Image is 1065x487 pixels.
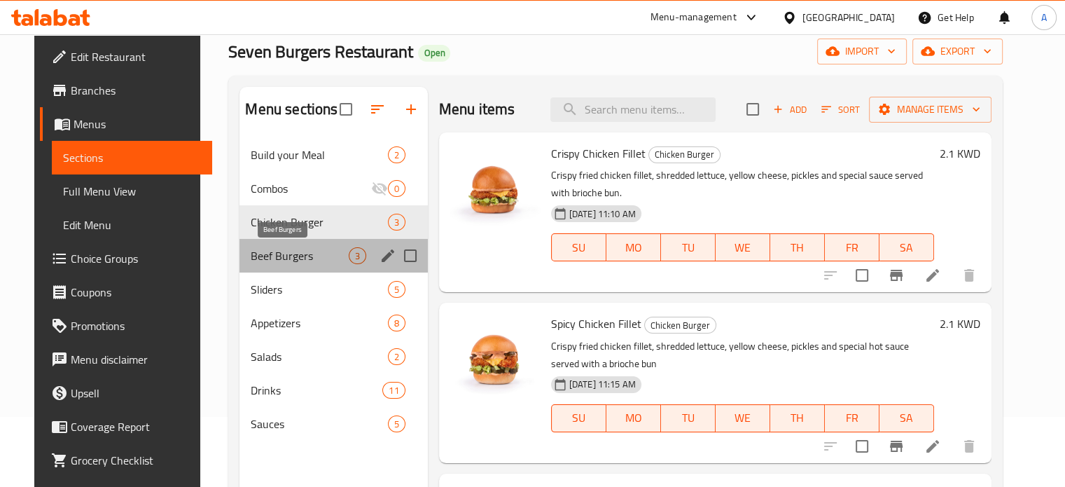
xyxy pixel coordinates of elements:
button: Manage items [869,97,991,123]
img: Crispy Chicken Fillet [450,144,540,233]
span: FR [830,238,874,258]
button: FR [825,233,879,261]
span: Sauces [251,416,387,432]
span: Grocery Checklist [71,452,201,469]
h2: Menu sections [245,99,337,120]
div: items [388,315,405,331]
span: SU [557,238,601,258]
div: items [388,146,405,163]
span: TH [776,238,819,258]
span: Coupons [71,284,201,301]
div: items [388,416,405,432]
button: edit [377,245,398,266]
span: Upsell [71,385,201,402]
button: Add [767,99,812,121]
span: [DATE] 11:15 AM [564,378,641,391]
span: 5 [389,418,405,431]
span: Combos [251,180,370,197]
div: items [388,348,405,365]
nav: Menu sections [239,132,427,446]
span: TU [667,408,710,428]
p: Crispy fried chicken fillet, shredded lettuce, yellow cheese, pickles and special sauce served wi... [551,167,934,202]
span: Sliders [251,281,387,298]
h6: 2.1 KWD [940,144,980,163]
button: delete [952,259,986,292]
span: Choice Groups [71,250,201,267]
span: Menus [74,116,201,132]
input: search [550,97,716,122]
span: Coverage Report [71,418,201,435]
span: Salads [251,348,387,365]
div: Open [418,45,450,62]
div: [GEOGRAPHIC_DATA] [802,10,895,25]
a: Edit menu item [924,438,941,455]
button: import [817,39,907,64]
span: WE [721,408,765,428]
button: TU [661,233,716,261]
span: WE [721,238,765,258]
span: Sections [63,149,201,166]
span: Full Menu View [63,183,201,200]
span: Promotions [71,317,201,334]
span: Sort items [812,99,869,121]
button: WE [716,233,770,261]
div: items [388,214,405,231]
a: Branches [40,74,212,107]
span: MO [612,238,655,258]
button: WE [716,404,770,432]
button: Branch-specific-item [879,430,913,463]
h6: 2.1 KWD [940,314,980,334]
span: TH [776,408,819,428]
div: Sliders5 [239,273,427,306]
button: delete [952,430,986,463]
a: Edit Menu [52,208,212,242]
span: 0 [389,182,405,196]
span: Edit Restaurant [71,48,201,65]
a: Menu disclaimer [40,343,212,376]
span: Chicken Burger [251,214,387,231]
a: Promotions [40,309,212,343]
a: Choice Groups [40,242,212,275]
span: SA [885,408,928,428]
div: Build your Meal2 [239,138,427,172]
span: Branches [71,82,201,99]
span: Appetizers [251,315,387,331]
span: Add [771,102,809,118]
span: Select section [738,95,767,124]
span: 2 [389,350,405,364]
span: Chicken Burger [649,146,720,163]
button: MO [606,404,661,432]
span: Select to update [847,432,877,461]
button: export [912,39,1003,64]
span: export [924,43,991,60]
div: Combos0 [239,172,427,205]
span: 2 [389,149,405,162]
a: Grocery Checklist [40,444,212,477]
span: Manage items [880,101,980,118]
div: Build your Meal [251,146,387,163]
span: Crispy Chicken Fillet [551,143,646,164]
button: TU [661,404,716,432]
span: Drinks [251,382,382,399]
span: Sort [821,102,860,118]
img: Spicy Chicken Fillet [450,314,540,404]
span: 11 [383,384,404,397]
span: Seven Burgers Restaurant [228,36,412,67]
p: Crispy fried chicken fillet, shredded lettuce, yellow cheese, pickles and special hot sauce serve... [551,338,934,373]
span: FR [830,408,874,428]
div: Sauces5 [239,407,427,441]
button: TH [770,404,825,432]
div: items [388,281,405,298]
span: 3 [349,249,366,263]
a: Upsell [40,376,212,410]
button: FR [825,404,879,432]
span: [DATE] 11:10 AM [564,207,641,221]
span: Add item [767,99,812,121]
a: Menus [40,107,212,141]
a: Edit Restaurant [40,40,212,74]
